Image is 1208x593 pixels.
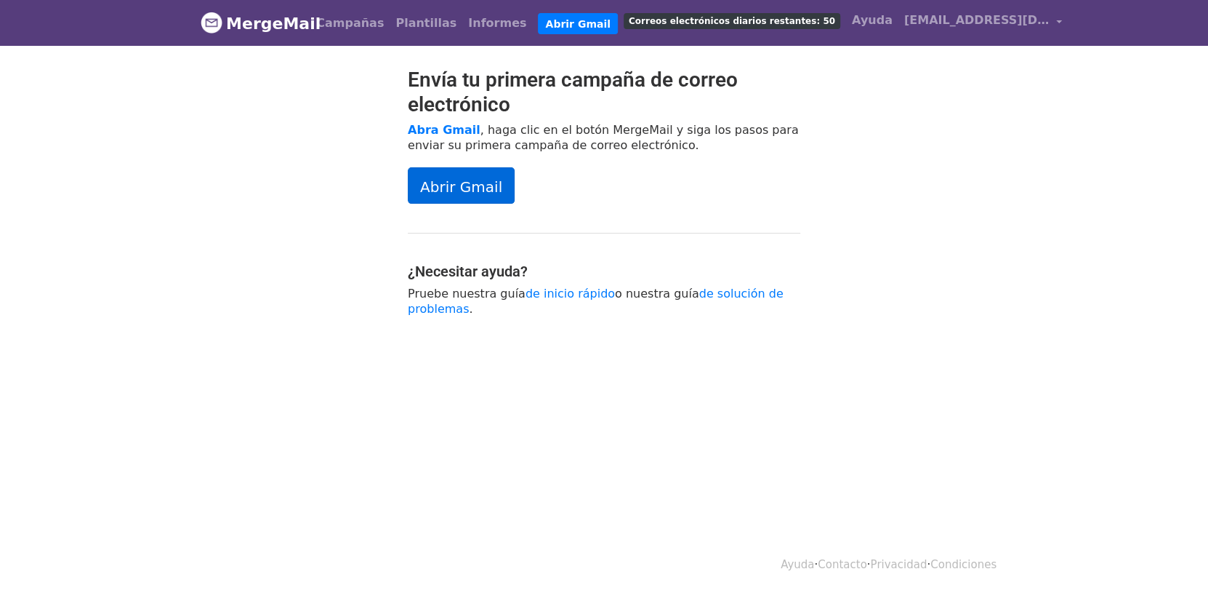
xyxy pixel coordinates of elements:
[390,9,462,38] a: Plantillas
[615,287,699,301] font: o nuestra guía
[408,287,526,301] font: Pruebe nuestra guía
[852,13,893,27] font: Ayuda
[408,167,515,204] a: Abrir Gmail
[618,6,846,35] a: Correos electrónicos diarios restantes: 50
[201,8,299,39] a: MergeMail
[814,558,818,571] font: ·
[898,6,1068,40] a: [EMAIL_ADDRESS][DOMAIN_NAME]
[408,123,480,137] a: Abra Gmail
[408,263,528,280] font: ¿Necesitar ayuda?
[629,16,835,26] font: Correos electrónicos diarios restantes: 50
[316,16,384,30] font: Campañas
[420,178,502,195] font: Abrir Gmail
[1135,523,1208,593] iframe: Widget de chat
[927,558,930,571] font: ·
[201,12,222,33] img: Logotipo de MergeMail
[870,558,927,571] a: Privacidad
[545,17,610,29] font: Abrir Gmail
[408,123,799,152] font: , haga clic en el botón MergeMail y siga los pasos para enviar su primera campaña de correo elect...
[904,13,1131,27] font: [EMAIL_ADDRESS][DOMAIN_NAME]
[469,302,472,316] font: .
[846,6,898,35] a: Ayuda
[310,9,390,38] a: Campañas
[781,558,814,571] a: Ayuda
[408,68,738,116] font: Envía tu primera campaña de correo electrónico
[930,558,996,571] a: Condiciones
[226,15,321,33] font: MergeMail
[462,9,532,38] a: Informes
[867,558,871,571] font: ·
[526,287,615,301] a: de inicio rápido
[538,13,617,35] a: Abrir Gmail
[395,16,456,30] font: Plantillas
[468,16,526,30] font: Informes
[408,287,784,316] a: de solución de problemas
[818,558,867,571] a: Contacto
